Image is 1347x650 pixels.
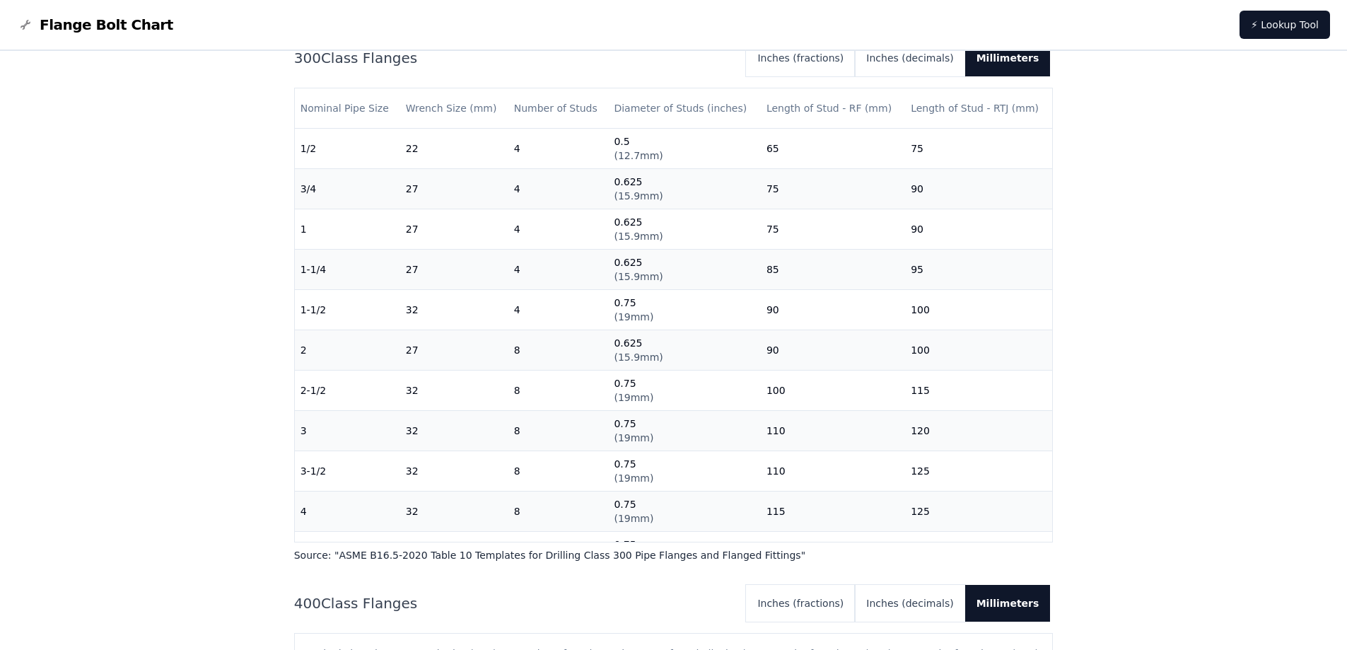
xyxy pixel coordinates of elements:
[608,209,760,250] td: 0.625
[508,330,609,371] td: 8
[905,451,1052,492] td: 125
[855,585,964,622] button: Inches (decimals)
[508,250,609,290] td: 4
[295,492,400,532] td: 4
[746,40,855,76] button: Inches (fractions)
[400,532,508,572] td: 32
[905,330,1052,371] td: 100
[614,231,663,242] span: ( 15.9mm )
[614,432,653,443] span: ( 19mm )
[295,411,400,451] td: 3
[294,48,735,68] h2: 300 Class Flanges
[608,371,760,411] td: 0.75
[905,250,1052,290] td: 95
[761,169,905,209] td: 75
[295,129,400,169] td: 1/2
[614,271,663,282] span: ( 15.9mm )
[294,593,735,613] h2: 400 Class Flanges
[608,290,760,330] td: 0.75
[608,169,760,209] td: 0.625
[400,371,508,411] td: 32
[608,532,760,572] td: 0.75
[761,129,905,169] td: 65
[905,290,1052,330] td: 100
[295,532,400,572] td: 5
[400,451,508,492] td: 32
[905,169,1052,209] td: 90
[746,585,855,622] button: Inches (fractions)
[905,492,1052,532] td: 125
[905,371,1052,411] td: 115
[761,290,905,330] td: 90
[855,40,964,76] button: Inches (decimals)
[295,451,400,492] td: 3-1/2
[965,40,1051,76] button: Millimeters
[295,250,400,290] td: 1-1/4
[608,88,760,129] th: Diameter of Studs (inches)
[905,129,1052,169] td: 75
[761,411,905,451] td: 110
[608,129,760,169] td: 0.5
[614,150,663,161] span: ( 12.7mm )
[295,88,400,129] th: Nominal Pipe Size
[905,88,1052,129] th: Length of Stud - RTJ (mm)
[40,15,173,35] span: Flange Bolt Chart
[17,15,173,35] a: Flange Bolt Chart LogoFlange Bolt Chart
[400,330,508,371] td: 27
[400,88,508,129] th: Wrench Size (mm)
[761,532,905,572] td: 120
[614,190,663,202] span: ( 15.9mm )
[400,209,508,250] td: 27
[905,209,1052,250] td: 90
[508,492,609,532] td: 8
[614,352,663,363] span: ( 15.9mm )
[608,250,760,290] td: 0.625
[761,451,905,492] td: 110
[614,513,653,524] span: ( 19mm )
[400,169,508,209] td: 27
[295,371,400,411] td: 2-1/2
[508,209,609,250] td: 4
[508,169,609,209] td: 4
[608,451,760,492] td: 0.75
[400,250,508,290] td: 27
[965,585,1051,622] button: Millimeters
[400,411,508,451] td: 32
[905,532,1052,572] td: 135
[905,411,1052,451] td: 120
[761,250,905,290] td: 85
[761,209,905,250] td: 75
[508,532,609,572] td: 8
[608,492,760,532] td: 0.75
[761,88,905,129] th: Length of Stud - RF (mm)
[294,548,1054,562] p: Source: " ASME B16.5-2020 Table 10 Templates for Drilling Class 300 Pipe Flanges and Flanged Fitt...
[508,371,609,411] td: 8
[295,330,400,371] td: 2
[400,129,508,169] td: 22
[400,290,508,330] td: 32
[508,451,609,492] td: 8
[400,492,508,532] td: 32
[761,371,905,411] td: 100
[508,411,609,451] td: 8
[17,16,34,33] img: Flange Bolt Chart Logo
[295,169,400,209] td: 3/4
[508,290,609,330] td: 4
[761,330,905,371] td: 90
[508,88,609,129] th: Number of Studs
[614,472,653,484] span: ( 19mm )
[295,209,400,250] td: 1
[508,129,609,169] td: 4
[614,392,653,403] span: ( 19mm )
[295,290,400,330] td: 1-1/2
[608,330,760,371] td: 0.625
[761,492,905,532] td: 115
[614,311,653,323] span: ( 19mm )
[608,411,760,451] td: 0.75
[1240,11,1330,39] a: ⚡ Lookup Tool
